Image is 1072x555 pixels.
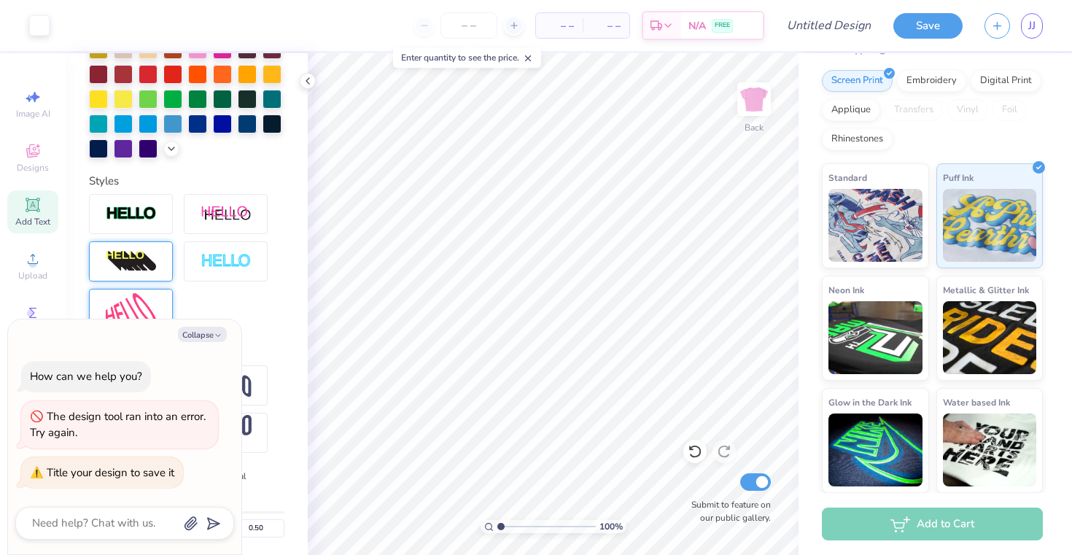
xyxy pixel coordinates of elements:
[822,128,893,150] div: Rhinestones
[89,173,284,190] div: Styles
[1021,13,1043,39] a: JJ
[828,170,867,185] span: Standard
[1028,18,1036,34] span: JJ
[47,465,174,480] div: Title your design to save it
[828,395,912,410] span: Glow in the Dark Ink
[201,205,252,223] img: Shadow
[943,414,1037,486] img: Water based Ink
[599,520,623,533] span: 100 %
[893,13,963,39] button: Save
[943,189,1037,262] img: Puff Ink
[201,253,252,270] img: Negative Space
[971,70,1041,92] div: Digital Print
[947,99,988,121] div: Vinyl
[745,121,764,134] div: Back
[591,18,621,34] span: – –
[943,301,1037,374] img: Metallic & Glitter Ink
[943,170,974,185] span: Puff Ink
[715,20,730,31] span: FREE
[828,301,923,374] img: Neon Ink
[943,282,1029,298] span: Metallic & Glitter Ink
[18,270,47,282] span: Upload
[16,108,50,120] span: Image AI
[106,250,157,273] img: 3d Illusion
[828,189,923,262] img: Standard
[30,409,206,440] div: The design tool ran into an error. Try again.
[897,70,966,92] div: Embroidery
[822,99,880,121] div: Applique
[545,18,574,34] span: – –
[393,47,541,68] div: Enter quantity to see the price.
[943,395,1010,410] span: Water based Ink
[15,216,50,228] span: Add Text
[106,293,157,325] img: Free Distort
[683,498,771,524] label: Submit to feature on our public gallery.
[178,327,227,342] button: Collapse
[440,12,497,39] input: – –
[106,206,157,222] img: Stroke
[17,162,49,174] span: Designs
[828,282,864,298] span: Neon Ink
[828,414,923,486] img: Glow in the Dark Ink
[822,70,893,92] div: Screen Print
[739,85,769,114] img: Back
[993,99,1027,121] div: Foil
[775,11,882,40] input: Untitled Design
[30,369,142,384] div: How can we help you?
[688,18,706,34] span: N/A
[885,99,943,121] div: Transfers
